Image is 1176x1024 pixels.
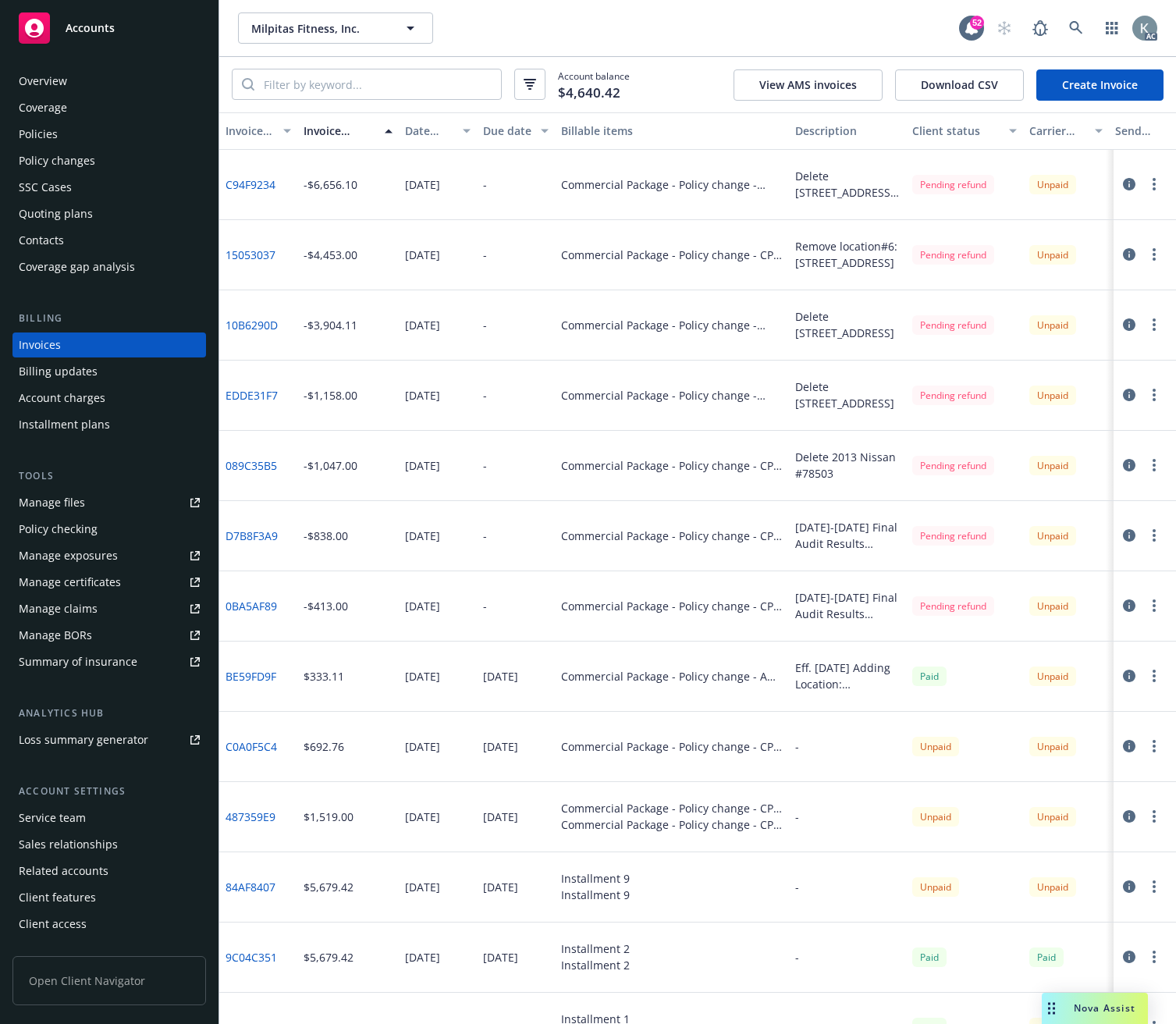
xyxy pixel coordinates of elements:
div: Unpaid [1029,667,1076,686]
div: Paid [912,667,947,686]
div: -$4,453.00 [304,247,357,263]
div: Paid [912,948,947,967]
div: Account charges [19,386,105,411]
a: Policy changes [12,148,206,173]
div: Manage claims [19,596,98,621]
div: -$1,047.00 [304,457,357,474]
div: Pending refund [912,386,994,405]
div: Pending refund [912,315,994,335]
a: Coverage [12,95,206,120]
a: Manage BORs [12,623,206,648]
a: Accounts [12,6,206,50]
div: - [483,176,487,193]
div: Commercial Package - Policy change - CPO 0399047 - 06 [561,800,783,816]
div: -$1,158.00 [304,387,357,404]
div: [DATE] [405,387,440,404]
a: Manage exposures [12,543,206,568]
a: Service team [12,805,206,830]
div: [DATE] [483,879,518,895]
div: Paid [1029,948,1064,967]
div: Manage files [19,490,85,515]
button: View AMS invoices [734,69,883,101]
img: photo [1132,16,1157,41]
div: Manage BORs [19,623,92,648]
div: Loss summary generator [19,727,148,752]
div: - [483,317,487,333]
a: Overview [12,69,206,94]
a: Start snowing [989,12,1020,44]
div: Pending refund [912,245,994,265]
a: Coverage gap analysis [12,254,206,279]
div: - [483,528,487,544]
div: Commercial Package - Policy change - CPO 0399047 - 06 [561,457,783,474]
div: [DATE] [405,668,440,684]
a: Related accounts [12,859,206,884]
button: Date issued [399,112,477,150]
div: - [483,247,487,263]
a: C94F9234 [226,176,275,193]
a: Policy checking [12,517,206,542]
div: Eff. [DATE] Adding Location: [STREET_ADDRESS][PERSON_NAME] BUSINESS PERSONAL PROPERTY $100,000 BU... [795,660,900,692]
div: Description [795,123,900,139]
div: Related accounts [19,859,108,884]
div: [DATE] [483,809,518,825]
a: Loss summary generator [12,727,206,752]
a: 10B6290D [226,317,278,333]
a: Manage certificates [12,570,206,595]
div: [DATE]-[DATE] Final Audit Results Return Premium $838 [795,519,900,552]
a: 0BA5AF89 [226,598,277,614]
a: Sales relationships [12,832,206,857]
div: Unpaid [1029,737,1076,756]
div: - [795,949,799,965]
div: [DATE] [483,738,518,755]
div: Commercial Package - Policy change - Delete - CPO-0399047-05 [561,176,783,193]
div: Billing [12,311,206,326]
div: [DATE] [405,879,440,895]
div: [DATE] [405,317,440,333]
button: Milpitas Fitness, Inc. [238,12,433,44]
div: Commercial Package - Policy change - CPO 0399047 - 06 [561,598,783,614]
div: - [795,879,799,895]
div: Installment 2 [561,940,630,957]
div: Client status [912,123,1000,139]
div: Commercial Package - Policy change - CPO 0399047 - 07 [561,528,783,544]
input: Filter by keyword... [254,69,501,99]
div: Billing updates [19,359,98,384]
a: Policies [12,122,206,147]
div: Tools [12,468,206,484]
div: Delete [STREET_ADDRESS] [795,308,900,341]
a: SSC Cases [12,175,206,200]
a: 487359E9 [226,809,275,825]
div: [DATE] [405,176,440,193]
div: Policy checking [19,517,98,542]
div: Commercial Package - Policy change - Delete - CPO-0399047-05 [561,317,783,333]
div: Delete [STREET_ADDRESS] [795,379,900,411]
div: Delete 2013 Nissan #78503 [795,449,900,482]
a: Report a Bug [1025,12,1056,44]
button: Billable items [555,112,789,150]
a: Manage claims [12,596,206,621]
a: Account charges [12,386,206,411]
div: Client features [19,885,96,910]
div: Policy changes [19,148,95,173]
a: D7B8F3A9 [226,528,278,544]
div: Overview [19,69,67,94]
button: Client status [906,112,1023,150]
div: Due date [483,123,531,139]
div: Client access [19,912,87,937]
div: [DATE] [405,528,440,544]
div: Installment 9 [561,887,630,903]
div: Unpaid [1029,175,1076,194]
div: Manage exposures [19,543,118,568]
div: Manage certificates [19,570,121,595]
a: Invoices [12,332,206,357]
button: Invoice amount [297,112,399,150]
a: 84AF8407 [226,879,275,895]
button: Due date [477,112,555,150]
div: Invoices [19,332,61,357]
div: Quoting plans [19,201,93,226]
div: Unpaid [912,877,959,897]
a: Manage files [12,490,206,515]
